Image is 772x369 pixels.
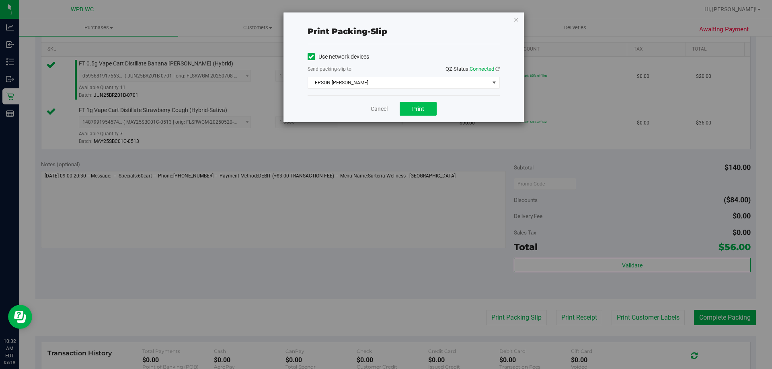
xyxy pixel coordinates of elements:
label: Use network devices [308,53,369,61]
label: Send packing-slip to: [308,65,353,73]
span: select [489,77,499,88]
iframe: Resource center [8,305,32,329]
span: QZ Status: [446,66,500,72]
span: EPSON-[PERSON_NAME] [308,77,489,88]
span: Print packing-slip [308,27,387,36]
span: Connected [470,66,494,72]
button: Print [400,102,437,116]
a: Cancel [371,105,388,113]
span: Print [412,106,424,112]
